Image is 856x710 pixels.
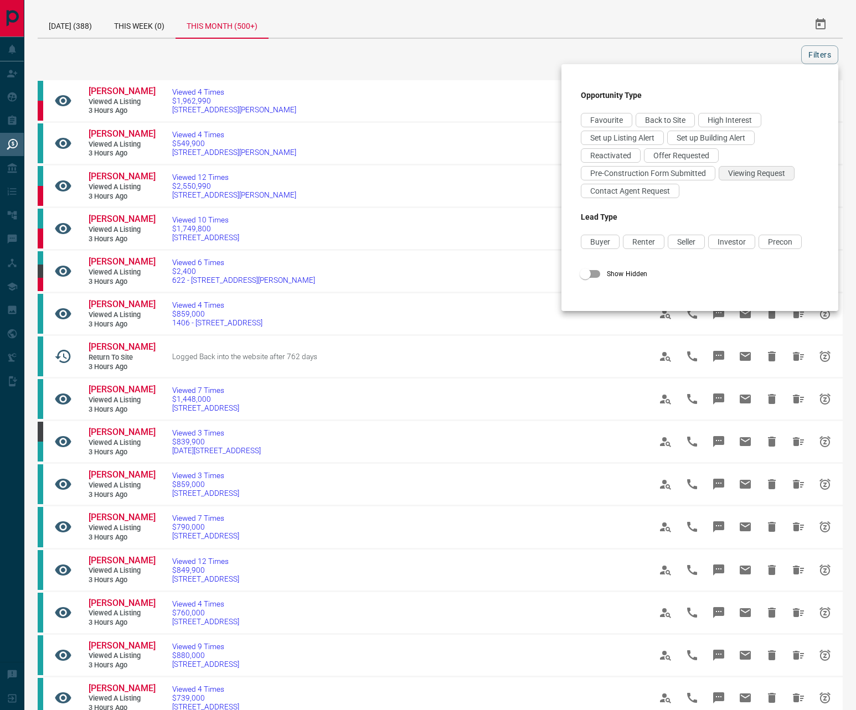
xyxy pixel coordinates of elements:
[667,131,755,145] div: Set up Building Alert
[677,237,695,246] span: Seller
[581,184,679,198] div: Contact Agent Request
[623,235,664,249] div: Renter
[581,113,632,127] div: Favourite
[668,235,705,249] div: Seller
[653,151,709,160] span: Offer Requested
[768,237,792,246] span: Precon
[590,237,610,246] span: Buyer
[590,151,631,160] span: Reactivated
[581,148,641,163] div: Reactivated
[677,133,745,142] span: Set up Building Alert
[759,235,802,249] div: Precon
[581,131,664,145] div: Set up Listing Alert
[590,186,670,195] span: Contact Agent Request
[581,91,819,100] h3: Opportunity Type
[728,169,785,178] span: Viewing Request
[607,269,647,279] span: Show Hidden
[698,113,761,127] div: High Interest
[636,113,695,127] div: Back to Site
[581,166,715,180] div: Pre-Construction Form Submitted
[644,148,719,163] div: Offer Requested
[718,237,746,246] span: Investor
[581,235,620,249] div: Buyer
[708,116,752,125] span: High Interest
[632,237,655,246] span: Renter
[590,116,623,125] span: Favourite
[581,213,819,221] h3: Lead Type
[645,116,685,125] span: Back to Site
[590,169,706,178] span: Pre-Construction Form Submitted
[719,166,795,180] div: Viewing Request
[590,133,654,142] span: Set up Listing Alert
[708,235,755,249] div: Investor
